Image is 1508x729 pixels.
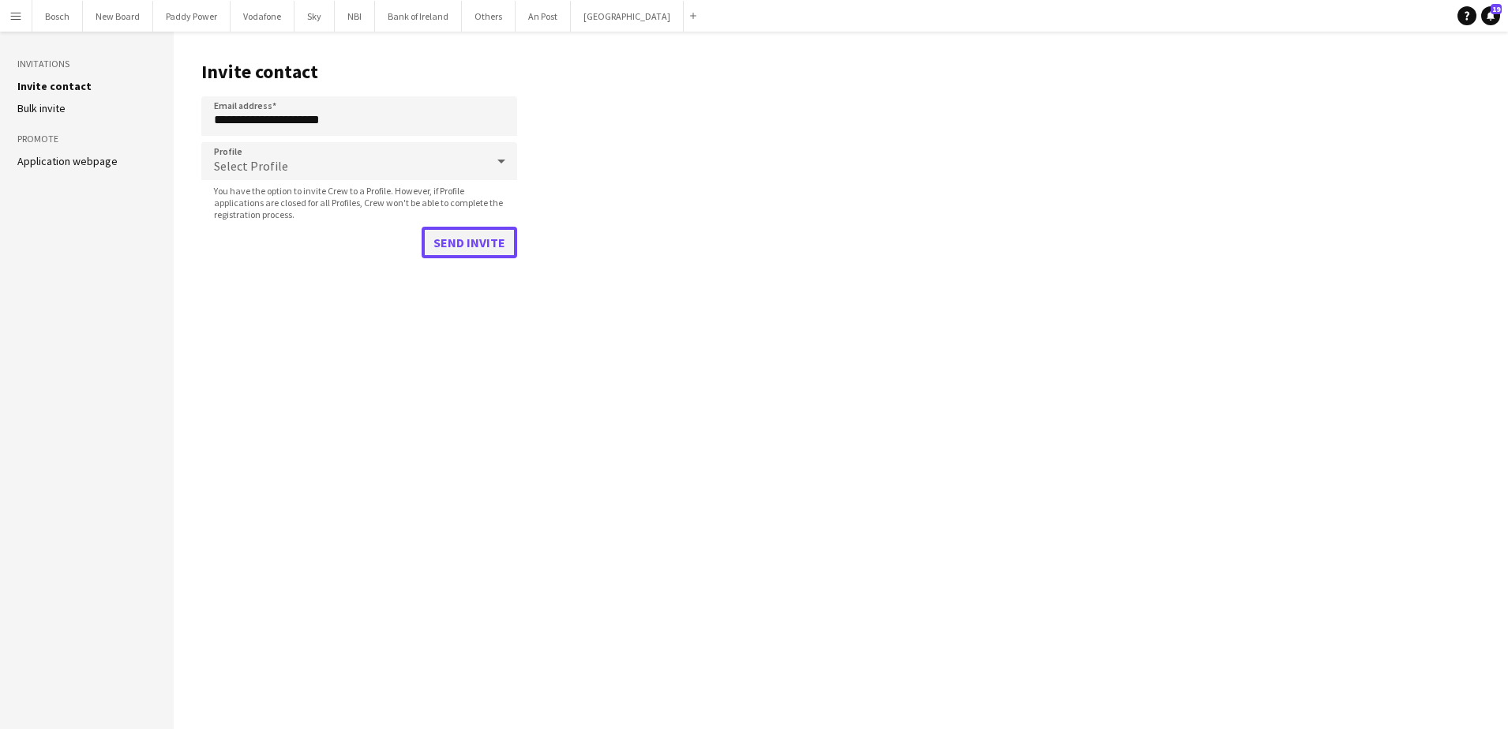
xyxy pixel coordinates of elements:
[17,57,156,71] h3: Invitations
[83,1,153,32] button: New Board
[294,1,335,32] button: Sky
[375,1,462,32] button: Bank of Ireland
[1481,6,1500,25] a: 19
[571,1,684,32] button: [GEOGRAPHIC_DATA]
[214,158,288,174] span: Select Profile
[201,185,517,220] span: You have the option to invite Crew to a Profile. However, if Profile applications are closed for ...
[17,79,92,93] a: Invite contact
[17,101,66,115] a: Bulk invite
[17,154,118,168] a: Application webpage
[335,1,375,32] button: NBI
[32,1,83,32] button: Bosch
[516,1,571,32] button: An Post
[231,1,294,32] button: Vodafone
[422,227,517,258] button: Send invite
[201,60,517,84] h1: Invite contact
[1491,4,1502,14] span: 19
[153,1,231,32] button: Paddy Power
[17,132,156,146] h3: Promote
[462,1,516,32] button: Others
